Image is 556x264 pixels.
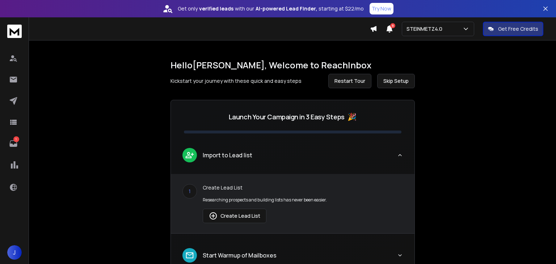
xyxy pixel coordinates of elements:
span: 9 [390,23,395,28]
p: Start Warmup of Mailboxes [203,251,277,260]
div: leadImport to Lead list [171,174,414,233]
p: 1 [13,136,19,142]
span: 🎉 [347,112,357,122]
h1: Hello [PERSON_NAME] , Welcome to ReachInbox [170,59,415,71]
button: Get Free Credits [483,22,543,36]
button: J [7,245,22,260]
img: lead [185,150,194,159]
button: Create Lead List [203,209,266,223]
p: STEINMETZ4.0 [407,25,445,33]
img: lead [185,251,194,260]
p: Create Lead List [203,184,403,191]
a: 1 [6,136,21,151]
span: Skip Setup [383,77,409,85]
p: Get Free Credits [498,25,538,33]
strong: verified leads [199,5,233,12]
button: leadImport to Lead list [171,142,414,174]
p: Import to Lead list [203,151,252,159]
button: Try Now [370,3,393,14]
button: Restart Tour [328,74,371,88]
p: Get only with our starting at $22/mo [178,5,364,12]
strong: AI-powered Lead Finder, [256,5,317,12]
p: Kickstart your journey with these quick and easy steps [170,77,302,85]
p: Launch Your Campaign in 3 Easy Steps [229,112,345,122]
p: Researching prospects and building lists has never been easier. [203,197,403,203]
div: 1 [182,184,197,199]
img: lead [209,212,218,220]
p: Try Now [372,5,391,12]
button: Skip Setup [377,74,415,88]
img: logo [7,25,22,38]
